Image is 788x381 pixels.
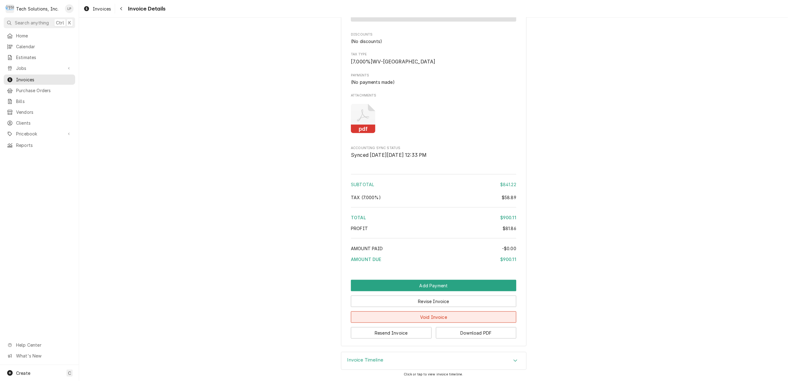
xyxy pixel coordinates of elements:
span: Vendors [16,109,72,115]
span: Invoices [93,6,111,12]
div: $900.11 [500,256,516,263]
div: -$0.00 [502,245,516,252]
div: Total [351,214,516,221]
div: Button Group Row [351,323,516,339]
span: Subtotal [351,182,374,187]
button: Void Invoice [351,311,516,323]
span: Tax Type [351,52,516,57]
span: Amount Paid [351,246,383,251]
div: Button Group Row [351,280,516,291]
a: Invoices [81,4,113,14]
span: Synced [DATE][DATE] 12:33 PM [351,152,427,158]
button: pdf [351,104,375,133]
div: Payments [351,73,516,85]
span: Attachments [351,99,516,138]
span: Accounting Sync Status [351,152,516,159]
div: Tech Solutions, Inc. [16,6,58,12]
div: $58.89 [502,194,516,201]
div: LP [65,4,74,13]
div: Amount Summary [351,172,516,267]
span: Total [351,215,366,220]
span: Pricebook [16,131,63,137]
span: Bills [16,98,72,105]
span: Tax Type [351,58,516,66]
div: $900.11 [500,214,516,221]
span: Invoices [16,76,72,83]
span: Ctrl [56,19,64,26]
span: Click or tap to view invoice timeline. [404,372,463,376]
span: Invoice Details [126,5,165,13]
span: Calendar [16,43,72,50]
div: Amount Due [351,256,516,263]
div: Tax Type [351,52,516,65]
a: Bills [4,96,75,106]
div: Tax [351,194,516,201]
div: Subtotal [351,181,516,188]
a: Go to Pricebook [4,129,75,139]
span: Profit [351,226,368,231]
a: Invoices [4,75,75,85]
span: Reports [16,142,72,148]
a: Calendar [4,41,75,52]
span: Discounts [351,32,516,37]
a: Purchase Orders [4,85,75,96]
a: Reports [4,140,75,150]
button: Navigate back [116,4,126,14]
span: Purchase Orders [16,87,72,94]
div: Attachments [351,93,516,138]
div: $81.86 [503,225,516,232]
span: Accounting Sync Status [351,146,516,151]
button: Search anythingCtrlK [4,17,75,28]
span: K [68,19,71,26]
div: Profit [351,225,516,232]
a: Clients [4,118,75,128]
a: Go to Help Center [4,340,75,350]
div: Button Group Row [351,291,516,307]
span: Attachments [351,93,516,98]
div: Button Group Row [351,307,516,323]
div: Invoice Timeline [341,352,526,370]
span: Clients [16,120,72,126]
a: Go to Jobs [4,63,75,73]
div: Lisa Paschal's Avatar [65,4,74,13]
span: What's New [16,353,71,359]
div: Amount Paid [351,245,516,252]
a: Vendors [4,107,75,117]
div: Accounting Sync Status [351,146,516,159]
span: [6%] West Virginia State [1%] West Virginia, Lewisburg City [351,195,381,200]
button: Accordion Details Expand Trigger [341,352,526,370]
span: Jobs [16,65,63,71]
a: Home [4,31,75,41]
div: Discounts List [351,38,516,45]
h3: Invoice Timeline [347,357,384,363]
span: C [68,370,71,376]
div: Tech Solutions, Inc.'s Avatar [6,4,14,13]
label: Payments [351,73,516,78]
button: Revise Invoice [351,296,516,307]
a: Estimates [4,52,75,62]
span: [6%] West Virginia State [1%] West Virginia, Lewisburg City [351,59,436,65]
span: Amount Due [351,257,381,262]
button: Resend Invoice [351,327,432,339]
span: Search anything [15,19,49,26]
span: Home [16,32,72,39]
div: T [6,4,14,13]
span: Help Center [16,342,71,348]
div: Discounts [351,32,516,45]
button: Download PDF [436,327,517,339]
button: Add Payment [351,280,516,291]
span: Create [16,370,30,376]
div: Accordion Header [341,352,526,370]
div: $841.22 [500,181,516,188]
div: Button Group [351,280,516,339]
span: Estimates [16,54,72,61]
a: Go to What's New [4,351,75,361]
